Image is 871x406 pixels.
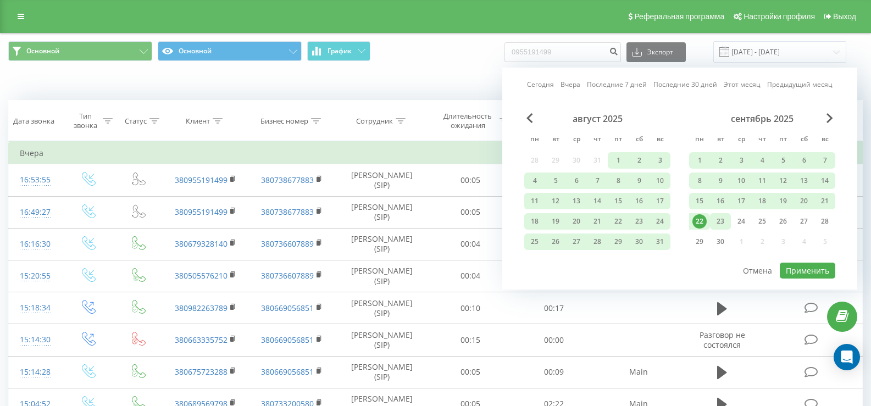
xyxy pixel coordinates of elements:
a: Вчера [561,79,580,90]
div: 28 [818,214,832,229]
button: Экспорт [626,42,686,62]
div: пн 29 сент. 2025 г. [689,233,710,250]
td: 00:05 [429,196,512,228]
div: вс 24 авг. 2025 г. [650,213,670,230]
div: 16:53:55 [20,169,51,191]
div: 15 [611,194,625,208]
div: 25 [755,214,769,229]
td: 00:10 [429,292,512,324]
div: пт 12 сент. 2025 г. [773,173,794,189]
div: сб 30 авг. 2025 г. [629,233,650,250]
div: пт 5 сент. 2025 г. [773,152,794,169]
div: 15:14:28 [20,361,51,383]
div: ср 6 авг. 2025 г. [566,173,587,189]
abbr: пятница [610,132,626,148]
abbr: среда [733,132,750,148]
div: 16 [632,194,646,208]
div: чт 11 сент. 2025 г. [752,173,773,189]
div: пн 8 сент. 2025 г. [689,173,710,189]
td: 00:09 [512,356,596,388]
abbr: вторник [712,132,729,148]
abbr: среда [568,132,585,148]
div: 16:16:30 [20,233,51,255]
div: чт 7 авг. 2025 г. [587,173,608,189]
td: [PERSON_NAME] (SIP) [335,324,429,356]
div: сб 2 авг. 2025 г. [629,152,650,169]
div: Статус [125,116,147,126]
a: Последние 7 дней [587,79,647,90]
div: пн 11 авг. 2025 г. [524,193,545,209]
abbr: суббота [796,132,812,148]
div: 1 [692,153,707,168]
div: 24 [653,214,667,229]
div: 8 [611,174,625,188]
div: пт 22 авг. 2025 г. [608,213,629,230]
div: сентябрь 2025 [689,113,835,124]
a: 380679328140 [175,238,228,249]
div: 7 [590,174,604,188]
div: 5 [776,153,790,168]
td: [PERSON_NAME] (SIP) [335,196,429,228]
div: 13 [569,194,584,208]
div: 10 [653,174,667,188]
a: 380738677883 [261,207,314,217]
div: 20 [569,214,584,229]
abbr: понедельник [691,132,708,148]
div: 17 [734,194,748,208]
div: вт 23 сент. 2025 г. [710,213,731,230]
div: ср 17 сент. 2025 г. [731,193,752,209]
button: Основной [158,41,302,61]
div: сб 23 авг. 2025 г. [629,213,650,230]
td: [PERSON_NAME] (SIP) [335,260,429,292]
div: 3 [653,153,667,168]
div: чт 18 сент. 2025 г. [752,193,773,209]
abbr: четверг [589,132,606,148]
div: Open Intercom Messenger [834,344,860,370]
div: вс 17 авг. 2025 г. [650,193,670,209]
div: ср 10 сент. 2025 г. [731,173,752,189]
div: ср 13 авг. 2025 г. [566,193,587,209]
div: вт 19 авг. 2025 г. [545,213,566,230]
div: вт 5 авг. 2025 г. [545,173,566,189]
span: Основной [26,47,59,55]
div: пт 29 авг. 2025 г. [608,233,629,250]
div: 9 [632,174,646,188]
div: чт 28 авг. 2025 г. [587,233,608,250]
div: чт 25 сент. 2025 г. [752,213,773,230]
div: 28 [590,235,604,249]
span: Previous Month [526,113,533,123]
div: Клиент [186,116,210,126]
td: 00:04 [429,228,512,260]
div: 4 [528,174,542,188]
div: 12 [548,194,563,208]
a: 380982263789 [175,303,228,313]
div: 12 [776,174,790,188]
div: 15 [692,194,707,208]
button: Основной [8,41,152,61]
div: 30 [632,235,646,249]
td: 00:15 [429,324,512,356]
a: Этот месяц [724,79,761,90]
div: вт 12 авг. 2025 г. [545,193,566,209]
a: 380955191499 [175,175,228,185]
div: 22 [611,214,625,229]
div: вт 30 сент. 2025 г. [710,233,731,250]
td: Вчера [9,142,863,164]
div: 18 [755,194,769,208]
a: 380955191499 [175,207,228,217]
div: вс 3 авг. 2025 г. [650,152,670,169]
abbr: понедельник [526,132,543,148]
div: 16:49:27 [20,202,51,223]
div: 27 [797,214,811,229]
span: Next Month [826,113,833,123]
div: вс 21 сент. 2025 г. [814,193,835,209]
div: 26 [776,214,790,229]
div: вс 10 авг. 2025 г. [650,173,670,189]
td: Main [595,356,682,388]
abbr: четверг [754,132,770,148]
div: Дата звонка [13,116,54,126]
div: 31 [653,235,667,249]
span: Реферальная программа [634,12,724,21]
div: пт 26 сент. 2025 г. [773,213,794,230]
div: 3 [734,153,748,168]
